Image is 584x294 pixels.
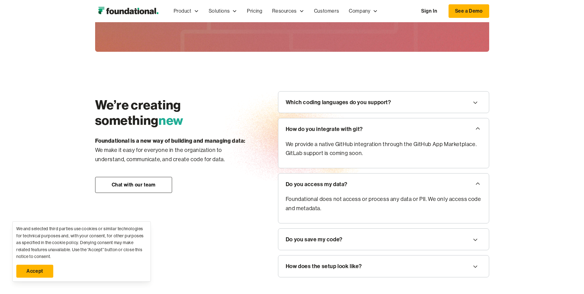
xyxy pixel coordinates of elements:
[95,97,253,128] h2: We’re creating something
[16,265,53,278] a: Accept
[286,140,481,158] p: We provide a native GitHub integration through the GitHub App Marketplace. GitLab support is comi...
[204,1,242,21] div: Solutions
[449,4,489,18] a: See a Demo
[309,1,344,21] a: Customers
[272,7,296,15] div: Resources
[95,177,172,193] a: Chat with our team
[95,5,161,17] img: Foundational Logo
[95,5,161,17] a: home
[209,7,230,15] div: Solutions
[415,5,443,18] a: Sign In
[95,137,246,144] strong: Foundational is a new way of building and managing data: ‍
[286,262,362,271] div: How does the setup look like?
[286,235,343,244] div: Do you save my code?
[286,180,348,189] div: Do you access my data?
[16,225,147,260] div: We and selected third parties use cookies or similar technologies for technical purposes and, wit...
[349,7,370,15] div: Company
[286,125,363,134] div: How do you integrate with git?
[159,112,183,128] span: new
[242,1,267,21] a: Pricing
[95,136,253,164] p: We make it easy for everyone in the organization to understand, communicate, and create code for ...
[473,223,584,294] iframe: Chat Widget
[286,195,481,213] p: Foundational does not access or process any data or PII. We only access code and metadata.
[174,7,191,15] div: Product
[169,1,204,21] div: Product
[286,98,391,107] div: Which coding languages do you support?
[267,1,309,21] div: Resources
[344,1,383,21] div: Company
